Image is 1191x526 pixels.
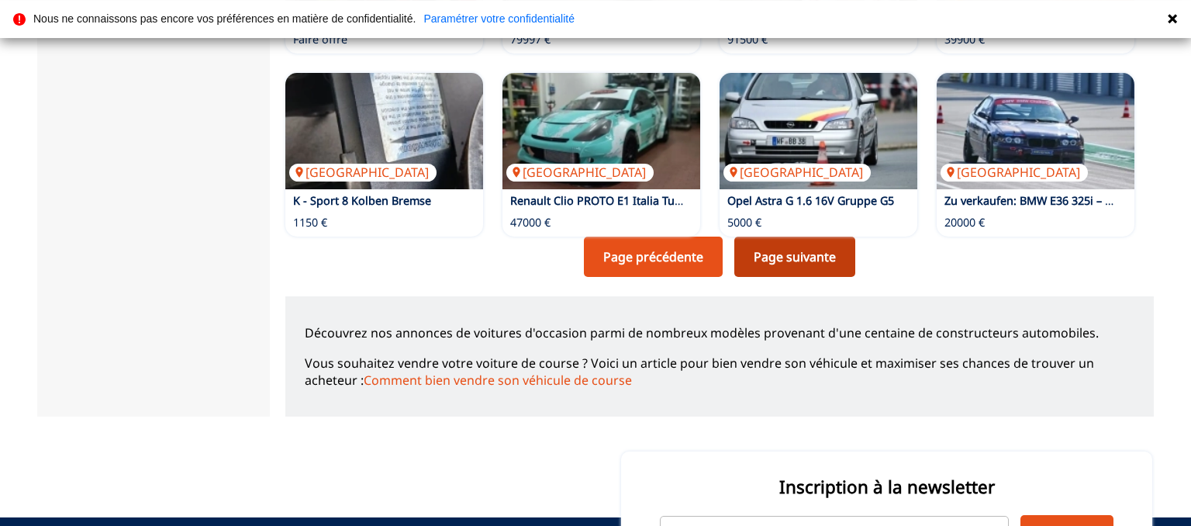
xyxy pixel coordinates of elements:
a: Page précédente [584,237,723,277]
p: 79997 € [510,32,551,47]
p: Découvrez nos annonces de voitures d'occasion parmi de nombreux modèles provenant d'une centaine ... [305,324,1134,341]
img: Opel Astra G 1.6 16V Gruppe G5 [720,73,917,189]
a: Renault Clio PROTO E1 Italia Turbo 420hp[GEOGRAPHIC_DATA] [502,73,700,189]
a: Renault Clio PROTO E1 Italia Turbo 420hp [510,193,729,208]
p: Vous souhaitez vendre votre voiture de course ? Voici un article pour bien vendre son véhicule et... [305,355,1134,389]
a: Opel Astra G 1.6 16V Gruppe G5 [727,193,894,208]
img: Renault Clio PROTO E1 Italia Turbo 420hp [502,73,700,189]
p: 5000 € [727,215,761,230]
a: Zu verkaufen: BMW E36 325i – Rennfahrzeug[GEOGRAPHIC_DATA] [937,73,1134,189]
p: [GEOGRAPHIC_DATA] [289,164,437,181]
a: Paramétrer votre confidentialité [423,13,575,24]
p: Nous ne connaissons pas encore vos préférences en matière de confidentialité. [33,13,416,24]
p: [GEOGRAPHIC_DATA] [941,164,1088,181]
p: Inscription à la newsletter [660,475,1113,499]
p: 47000 € [510,215,551,230]
p: 1150 € [293,215,327,230]
p: Faire offre [293,32,347,47]
p: [GEOGRAPHIC_DATA] [506,164,654,181]
img: Zu verkaufen: BMW E36 325i – Rennfahrzeug [937,73,1134,189]
a: Comment bien vendre son véhicule de course [364,372,632,389]
p: [GEOGRAPHIC_DATA] [723,164,871,181]
a: K - Sport 8 Kolben Bremse [293,193,431,208]
a: Zu verkaufen: BMW E36 325i – Rennfahrzeug [944,193,1179,208]
a: K - Sport 8 Kolben Bremse[GEOGRAPHIC_DATA] [285,73,483,189]
img: K - Sport 8 Kolben Bremse [285,73,483,189]
p: 91500 € [727,32,768,47]
p: 39900 € [944,32,985,47]
a: Page suivante [734,237,855,277]
p: 20000 € [944,215,985,230]
a: Opel Astra G 1.6 16V Gruppe G5[GEOGRAPHIC_DATA] [720,73,917,189]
